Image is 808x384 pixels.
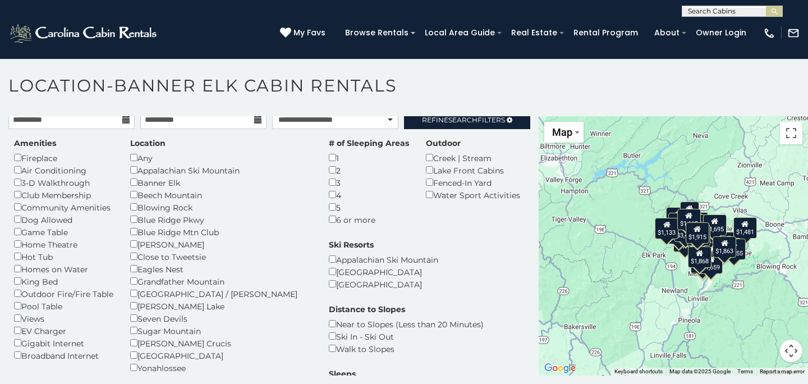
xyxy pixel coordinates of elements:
[14,152,113,164] div: Fireplace
[14,300,113,312] div: Pool Table
[668,213,692,234] div: $2,215
[130,213,312,226] div: Blue Ridge Pkwy
[680,202,699,223] div: $936
[14,164,113,176] div: Air Conditioning
[130,201,312,213] div: Blowing Rock
[130,300,312,312] div: [PERSON_NAME] Lake
[130,349,312,362] div: [GEOGRAPHIC_DATA]
[14,250,113,263] div: Hot Tub
[14,238,113,250] div: Home Theatre
[703,214,727,236] div: $1,695
[329,304,405,315] label: Distance to Slopes
[422,116,505,124] span: Refine Filters
[329,278,438,290] div: [GEOGRAPHIC_DATA]
[130,164,312,176] div: Appalachian Ski Mountain
[14,226,113,238] div: Game Table
[130,263,312,275] div: Eagles Nest
[329,253,438,266] div: Appalachian Ski Mountain
[14,349,113,362] div: Broadband Internet
[8,22,160,44] img: White-1-2.png
[426,176,520,189] div: Fenced-In Yard
[426,138,461,149] label: Outdoor
[780,122,802,144] button: Toggle fullscreen view
[130,226,312,238] div: Blue Ridge Mtn Club
[14,312,113,324] div: Views
[14,324,113,337] div: EV Charger
[552,126,572,138] span: Map
[686,222,709,244] div: $1,915
[329,201,409,213] div: 5
[419,24,501,42] a: Local Area Guide
[329,176,409,189] div: 3
[14,138,56,149] label: Amenities
[339,24,414,42] a: Browse Rentals
[426,189,520,201] div: Water Sport Activities
[541,361,579,376] img: Google
[130,176,312,189] div: Banner Elk
[780,340,802,362] button: Map camera controls
[130,275,312,287] div: Grandfather Mountain
[614,368,663,376] button: Keyboard shortcuts
[737,368,753,374] a: Terms
[329,266,438,278] div: [GEOGRAPHIC_DATA]
[404,110,530,129] a: RefineSearchFilters
[506,24,563,42] a: Real Estate
[329,164,409,176] div: 2
[14,189,113,201] div: Club Membership
[329,342,484,355] div: Walk to Slopes
[713,236,736,258] div: $1,863
[688,246,711,268] div: $1,868
[568,24,644,42] a: Rental Program
[14,213,113,226] div: Dog Allowed
[329,152,409,164] div: 1
[329,318,484,330] div: Near to Slopes (Less than 20 Minutes)
[14,275,113,287] div: King Bed
[329,330,484,342] div: Ski In - Ski Out
[280,27,328,39] a: My Favs
[14,287,113,300] div: Outdoor Fire/Fire Table
[677,209,701,230] div: $1,662
[426,164,520,176] div: Lake Front Cabins
[130,189,312,201] div: Beech Mountain
[14,263,113,275] div: Homes on Water
[14,337,113,349] div: Gigabit Internet
[760,368,805,374] a: Report a map error
[329,189,409,201] div: 4
[130,138,166,149] label: Location
[130,238,312,250] div: [PERSON_NAME]
[329,239,374,250] label: Ski Resorts
[690,24,752,42] a: Owner Login
[130,362,312,374] div: Yonahlossee
[130,250,312,263] div: Close to Tweetsie
[733,217,757,239] div: $1,481
[14,201,113,213] div: Community Amenities
[787,27,800,39] img: mail-regular-white.png
[293,27,325,39] span: My Favs
[541,361,579,376] a: Open this area in Google Maps (opens a new window)
[544,122,584,143] button: Change map style
[130,152,312,164] div: Any
[655,218,678,239] div: $1,133
[329,368,356,380] label: Sleeps
[717,232,740,253] div: $2,555
[329,138,409,149] label: # of Sleeping Areas
[130,312,312,324] div: Seven Devils
[130,324,312,337] div: Sugar Mountain
[669,368,731,374] span: Map data ©2025 Google
[666,207,690,228] div: $7,349
[130,287,312,300] div: [GEOGRAPHIC_DATA] / [PERSON_NAME]
[14,176,113,189] div: 3-D Walkthrough
[649,24,685,42] a: About
[130,337,312,349] div: [PERSON_NAME] Crucis
[426,152,520,164] div: Creek | Stream
[763,27,775,39] img: phone-regular-white.png
[448,116,478,124] span: Search
[329,213,409,226] div: 6 or more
